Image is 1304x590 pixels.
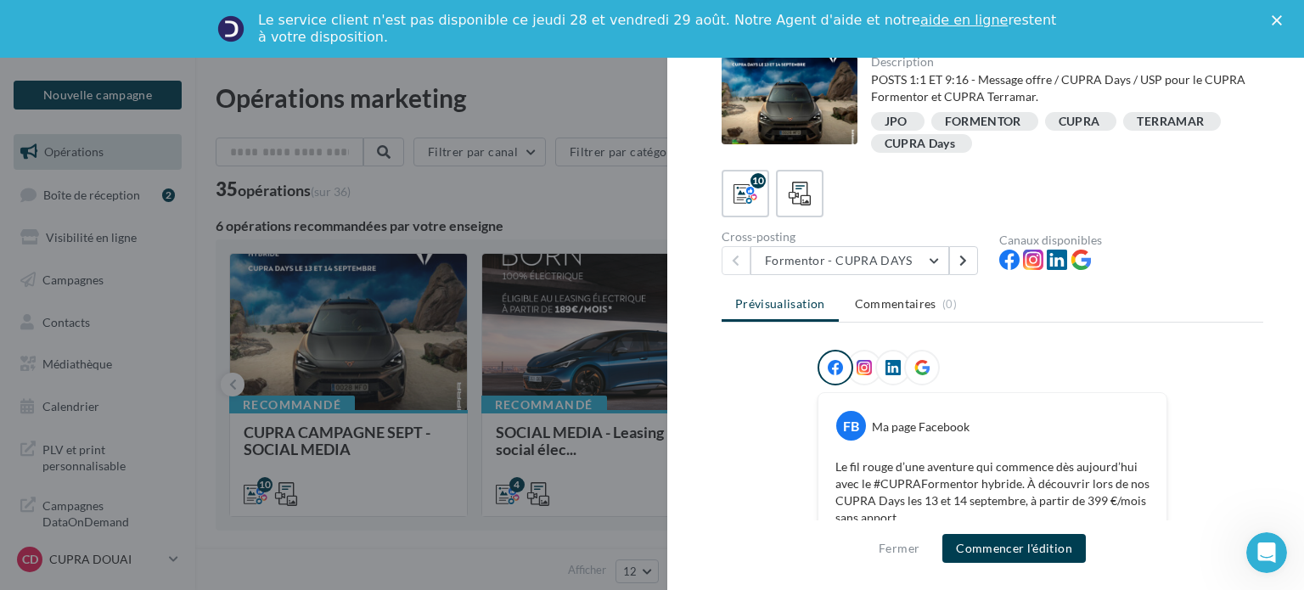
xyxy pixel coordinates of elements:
span: (0) [942,297,957,311]
button: Commencer l'édition [942,534,1086,563]
a: aide en ligne [920,12,1008,28]
iframe: Intercom live chat [1246,532,1287,573]
span: Commentaires [855,295,936,312]
img: Profile image for Service-Client [217,15,244,42]
p: Le fil rouge d’une aventure qui commence dès aujourd’hui avec le #CUPRAFormentor hybride. À décou... [835,458,1149,526]
div: Canaux disponibles [999,234,1263,246]
div: Cross-posting [722,231,986,243]
div: TERRAMAR [1137,115,1204,128]
div: Fermer [1272,15,1289,25]
div: CUPRA Days [885,138,956,150]
div: Description [871,56,1251,68]
div: FORMENTOR [945,115,1021,128]
div: JPO [885,115,908,128]
div: CUPRA [1059,115,1100,128]
button: Formentor - CUPRA DAYS [750,246,949,275]
div: FB [836,411,866,441]
div: 10 [750,173,766,188]
div: POSTS 1:1 ET 9:16 - Message offre / CUPRA Days / USP pour le CUPRA Formentor et CUPRA Terramar. [871,71,1251,105]
div: Ma page Facebook [872,419,970,435]
button: Fermer [872,538,926,559]
div: Le service client n'est pas disponible ce jeudi 28 et vendredi 29 août. Notre Agent d'aide et not... [258,12,1059,46]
